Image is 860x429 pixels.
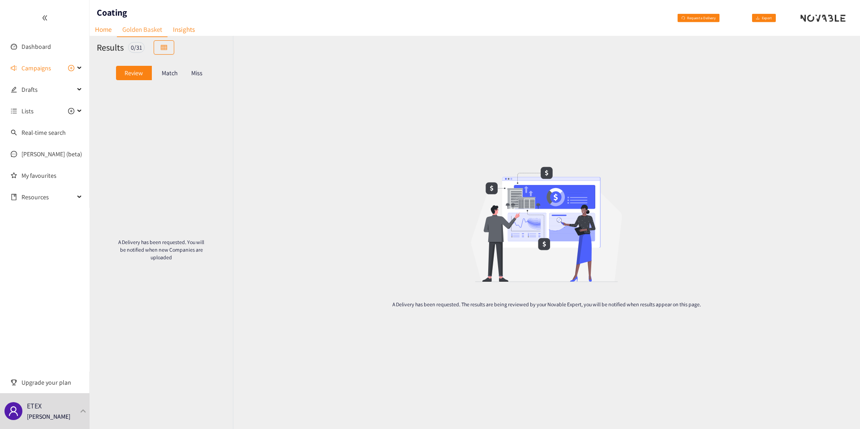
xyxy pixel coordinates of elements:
[21,59,51,77] span: Campaigns
[161,44,167,51] span: table
[125,69,143,77] p: Review
[11,86,17,93] span: edit
[154,40,174,55] button: table
[68,108,74,114] span: plus-circle
[21,150,82,158] a: [PERSON_NAME] (beta)
[710,332,860,429] iframe: Chat Widget
[128,42,145,53] div: 0 / 31
[750,15,757,22] span: download
[42,15,48,21] span: double-left
[27,400,42,412] p: ETEX
[68,65,74,71] span: plus-circle
[117,22,168,37] a: Golden Basket
[662,11,735,25] button: redoRequest a Delivery
[744,11,784,25] button: downloadExport
[90,22,117,36] a: Home
[8,406,19,416] span: user
[669,15,675,22] span: redo
[21,188,74,206] span: Resources
[21,129,66,137] a: Real-time search
[710,332,860,429] div: Widget de chat
[21,43,51,51] a: Dashboard
[11,379,17,386] span: trophy
[168,22,200,36] a: Insights
[21,167,82,184] a: My favourites
[679,13,728,23] span: Request a Delivery
[27,412,70,421] p: [PERSON_NAME]
[97,41,124,54] h2: Results
[191,69,202,77] p: Miss
[364,300,729,308] p: A Delivery has been requested. The results are being reviewed by your Novable Expert, you will be...
[760,13,778,23] span: Export
[11,194,17,200] span: book
[11,108,17,114] span: unordered-list
[21,81,74,99] span: Drafts
[21,102,34,120] span: Lists
[162,69,178,77] p: Match
[97,6,127,19] h1: Coating
[118,238,204,261] p: A Delivery has been requested. You will be notified when new Companies are uploaded
[21,373,82,391] span: Upgrade your plan
[11,65,17,71] span: sound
